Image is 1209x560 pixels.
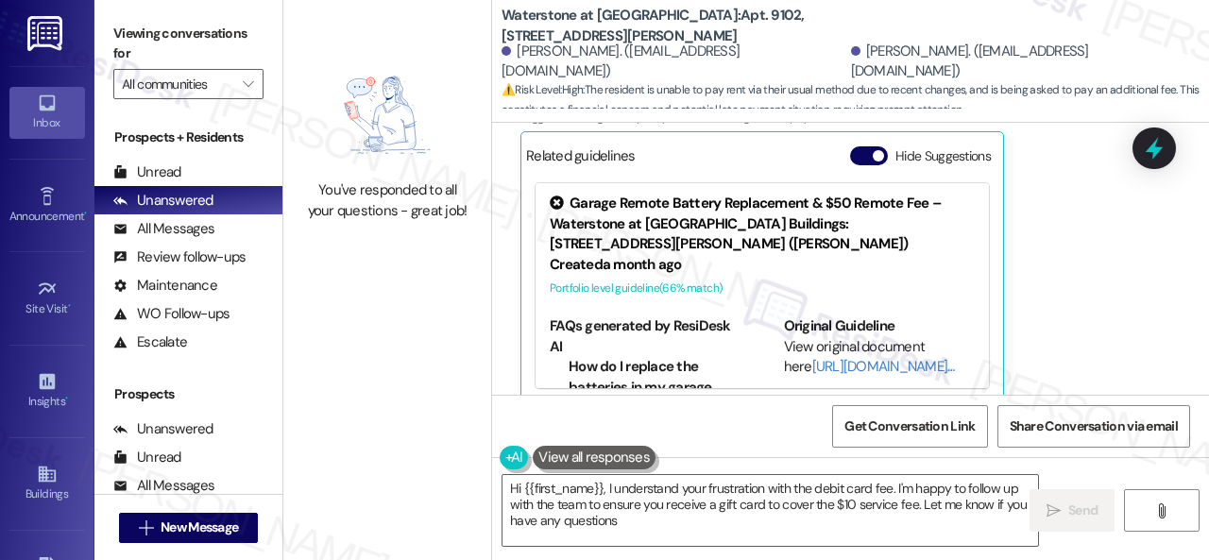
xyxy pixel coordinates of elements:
span: Share Conversation via email [1010,416,1178,436]
span: Get Conversation Link [844,416,975,436]
div: Unread [113,162,181,182]
strong: ⚠️ Risk Level: High [502,82,583,97]
a: [URL][DOMAIN_NAME]… [812,357,955,376]
div: Maintenance [113,276,217,296]
a: Site Visit • [9,273,85,324]
div: Prospects [94,384,282,404]
span: : The resident is unable to pay rent via their usual method due to recent changes, and is being a... [502,80,1209,121]
div: [PERSON_NAME]. ([EMAIL_ADDRESS][DOMAIN_NAME]) [502,42,846,82]
button: Share Conversation via email [997,405,1190,448]
i:  [139,520,153,535]
div: Escalate [113,332,187,352]
div: Unanswered [113,191,213,211]
button: New Message [119,513,259,543]
label: Hide Suggestions [895,146,991,166]
i:  [1047,503,1061,518]
span: Send [1068,501,1098,520]
span: • [84,207,87,220]
div: WO Follow-ups [113,304,230,324]
div: Garage Remote Battery Replacement & $50 Remote Fee – Waterstone at [GEOGRAPHIC_DATA] Buildings: [... [550,194,975,254]
div: Unanswered [113,419,213,439]
button: Get Conversation Link [832,405,987,448]
div: Prospects + Residents [94,127,282,147]
label: Viewing conversations for [113,19,264,69]
input: All communities [122,69,233,99]
div: Related guidelines [526,146,636,174]
div: All Messages [113,219,214,239]
img: empty-state [313,59,462,172]
a: Inbox [9,87,85,138]
div: Unread [113,448,181,467]
i:  [243,76,253,92]
div: Review follow-ups [113,247,246,267]
a: Buildings [9,458,85,509]
div: Created a month ago [550,255,975,275]
button: Send [1030,489,1115,532]
span: • [65,392,68,405]
div: You've responded to all your questions - great job! [304,180,470,221]
b: Original Guideline [784,316,895,335]
span: • [68,299,71,313]
i:  [1154,503,1168,518]
b: FAQs generated by ResiDesk AI [550,316,731,355]
textarea: Hi {{first_name}}, I understand your frustration with the debit card fee. I'm happy to follow up ... [502,475,1038,546]
div: All Messages [113,476,214,496]
div: [PERSON_NAME]. ([EMAIL_ADDRESS][DOMAIN_NAME]) [851,42,1196,82]
img: ResiDesk Logo [27,16,66,51]
b: Waterstone at [GEOGRAPHIC_DATA]: Apt. 9102, [STREET_ADDRESS][PERSON_NAME] [502,6,879,46]
a: Insights • [9,365,85,416]
div: View original document here [784,337,976,378]
div: Portfolio level guideline ( 66 % match) [550,279,975,298]
li: How do I replace the batteries in my garage remote? [569,357,741,417]
span: New Message [161,518,238,537]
